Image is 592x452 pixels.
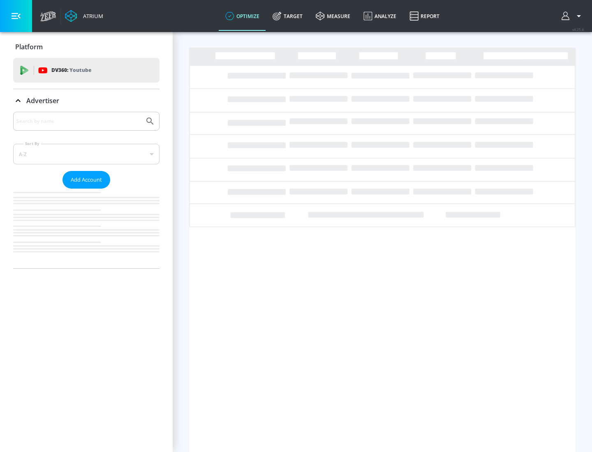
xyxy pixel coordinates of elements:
div: DV360: Youtube [13,58,160,83]
a: Atrium [65,10,103,22]
div: Platform [13,35,160,58]
div: Atrium [80,12,103,20]
input: Search by name [16,116,141,127]
p: Youtube [69,66,91,74]
a: Analyze [357,1,403,31]
p: Platform [15,42,43,51]
nav: list of Advertiser [13,189,160,268]
a: measure [309,1,357,31]
div: Advertiser [13,89,160,112]
a: optimize [219,1,266,31]
button: Add Account [62,171,110,189]
span: v 4.25.4 [572,27,584,32]
a: Target [266,1,309,31]
label: Sort By [23,141,41,146]
p: DV360: [51,66,91,75]
p: Advertiser [26,96,59,105]
div: Advertiser [13,112,160,268]
a: Report [403,1,446,31]
span: Add Account [71,175,102,184]
div: A-Z [13,144,160,164]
